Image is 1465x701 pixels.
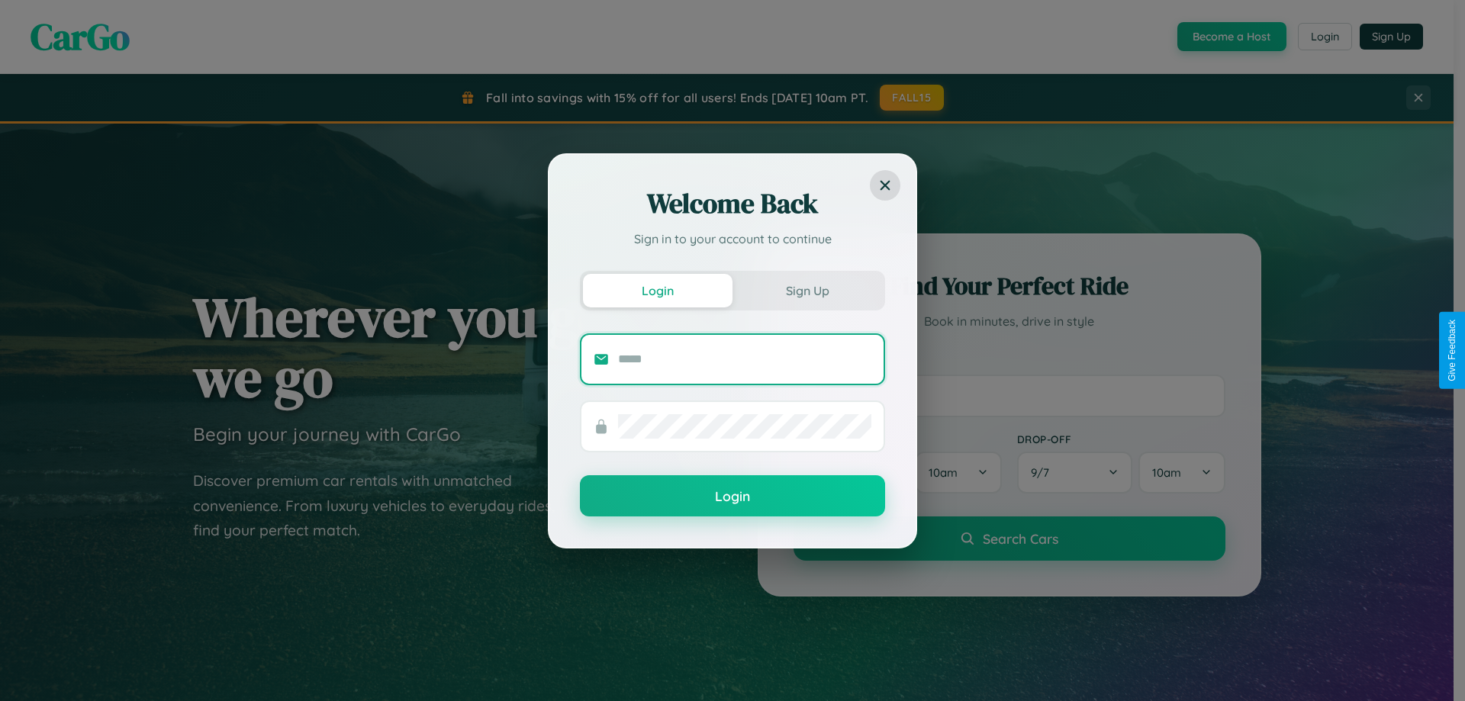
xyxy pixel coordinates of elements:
[580,475,885,516] button: Login
[583,274,732,307] button: Login
[580,230,885,248] p: Sign in to your account to continue
[1447,320,1457,381] div: Give Feedback
[732,274,882,307] button: Sign Up
[580,185,885,222] h2: Welcome Back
